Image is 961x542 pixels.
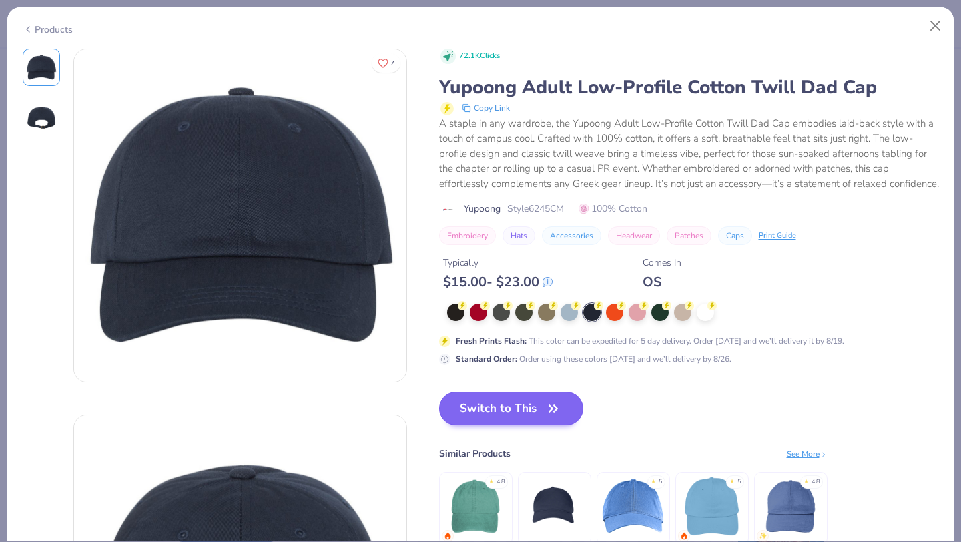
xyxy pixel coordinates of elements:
div: 5 [659,477,662,487]
span: 7 [390,60,394,67]
div: Similar Products [439,447,511,461]
img: newest.gif [759,532,767,540]
img: Econscious Organic Cotton Twill Unstructured Baseball Hat [601,475,665,538]
img: Econscious Twill 5-Panel Unstructured Hat [523,475,586,538]
div: Comes In [643,256,681,270]
img: Big Accessories 6-Panel Twill Unstructured Cap [680,475,743,538]
img: trending.gif [680,532,688,540]
img: Front [25,51,57,83]
button: Accessories [542,226,601,245]
strong: Fresh Prints Flash : [456,336,527,346]
button: Like [372,53,400,73]
div: ★ [729,477,735,483]
button: Caps [718,226,752,245]
span: 72.1K Clicks [459,51,500,62]
button: Headwear [608,226,660,245]
div: ★ [651,477,656,483]
div: ★ [804,477,809,483]
img: Front [74,49,406,382]
div: 4.8 [497,477,505,487]
button: Switch to This [439,392,584,425]
button: copy to clipboard [458,100,514,116]
div: Typically [443,256,553,270]
img: Adams Optimum Pigment Dyed-Cap [444,475,507,538]
button: Close [923,13,948,39]
div: Products [23,23,73,37]
button: Patches [667,226,711,245]
div: This color can be expedited for 5 day delivery. Order [DATE] and we’ll delivery it by 8/19. [456,335,844,347]
img: brand logo [439,204,457,215]
strong: Standard Order : [456,354,517,364]
img: Big Accessories 6-Panel Brushed Twill Unstructured Cap [759,475,822,538]
div: Print Guide [759,230,796,242]
div: 5 [737,477,741,487]
img: Back [25,102,57,134]
span: Style 6245CM [507,202,564,216]
div: $ 15.00 - $ 23.00 [443,274,553,290]
div: OS [643,274,681,290]
button: Hats [503,226,535,245]
span: Yupoong [464,202,501,216]
div: 4.8 [812,477,820,487]
span: 100% Cotton [579,202,647,216]
img: trending.gif [444,532,452,540]
div: Order using these colors [DATE] and we’ll delivery by 8/26. [456,353,731,365]
button: Embroidery [439,226,496,245]
div: A staple in any wardrobe, the Yupoong Adult Low-Profile Cotton Twill Dad Cap embodies laid-back s... [439,116,939,192]
div: Yupoong Adult Low-Profile Cotton Twill Dad Cap [439,75,939,100]
div: See More [787,448,828,460]
div: ★ [489,477,494,483]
